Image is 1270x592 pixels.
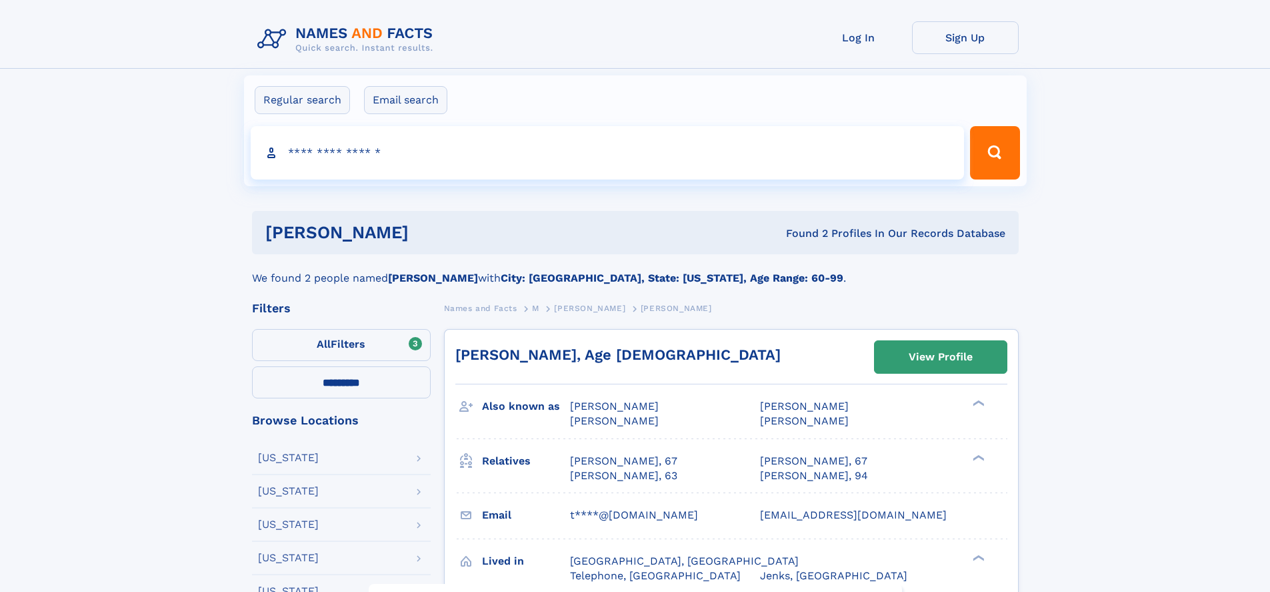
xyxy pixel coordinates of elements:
span: [GEOGRAPHIC_DATA], [GEOGRAPHIC_DATA] [570,555,799,567]
div: [US_STATE] [258,553,319,563]
span: [PERSON_NAME] [554,304,625,313]
h3: Relatives [482,450,570,473]
div: [US_STATE] [258,519,319,530]
a: [PERSON_NAME], Age [DEMOGRAPHIC_DATA] [455,346,781,363]
span: M [532,304,539,313]
a: Log In [805,21,912,54]
b: City: [GEOGRAPHIC_DATA], State: [US_STATE], Age Range: 60-99 [501,272,843,284]
span: Telephone, [GEOGRAPHIC_DATA] [570,569,741,582]
span: [PERSON_NAME] [570,414,659,427]
div: ❯ [969,399,985,408]
span: [PERSON_NAME] [760,400,849,412]
a: [PERSON_NAME], 67 [760,454,867,469]
h1: [PERSON_NAME] [265,224,597,241]
h3: Email [482,504,570,527]
a: [PERSON_NAME], 67 [570,454,677,469]
div: We found 2 people named with . [252,254,1019,286]
div: Found 2 Profiles In Our Records Database [597,226,1005,241]
label: Filters [252,329,431,361]
a: Names and Facts [444,300,517,316]
span: [EMAIL_ADDRESS][DOMAIN_NAME] [760,509,947,521]
a: View Profile [875,341,1007,373]
div: [US_STATE] [258,486,319,497]
b: [PERSON_NAME] [388,272,478,284]
label: Email search [364,86,447,114]
a: M [532,300,539,316]
input: search input [251,126,965,180]
a: Sign Up [912,21,1019,54]
div: Filters [252,302,431,314]
h3: Also known as [482,395,570,418]
img: Logo Names and Facts [252,21,444,57]
span: [PERSON_NAME] [760,414,849,427]
a: [PERSON_NAME], 63 [570,469,677,483]
div: ❯ [969,453,985,462]
span: All [317,338,331,350]
div: View Profile [909,342,973,372]
a: [PERSON_NAME] [554,300,625,316]
span: [PERSON_NAME] [641,304,712,313]
h3: Lived in [482,550,570,573]
button: Search Button [970,126,1019,180]
div: ❯ [969,553,985,562]
label: Regular search [255,86,350,114]
div: Browse Locations [252,414,431,426]
div: [US_STATE] [258,453,319,463]
span: [PERSON_NAME] [570,400,659,412]
a: [PERSON_NAME], 94 [760,469,868,483]
span: Jenks, [GEOGRAPHIC_DATA] [760,569,907,582]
